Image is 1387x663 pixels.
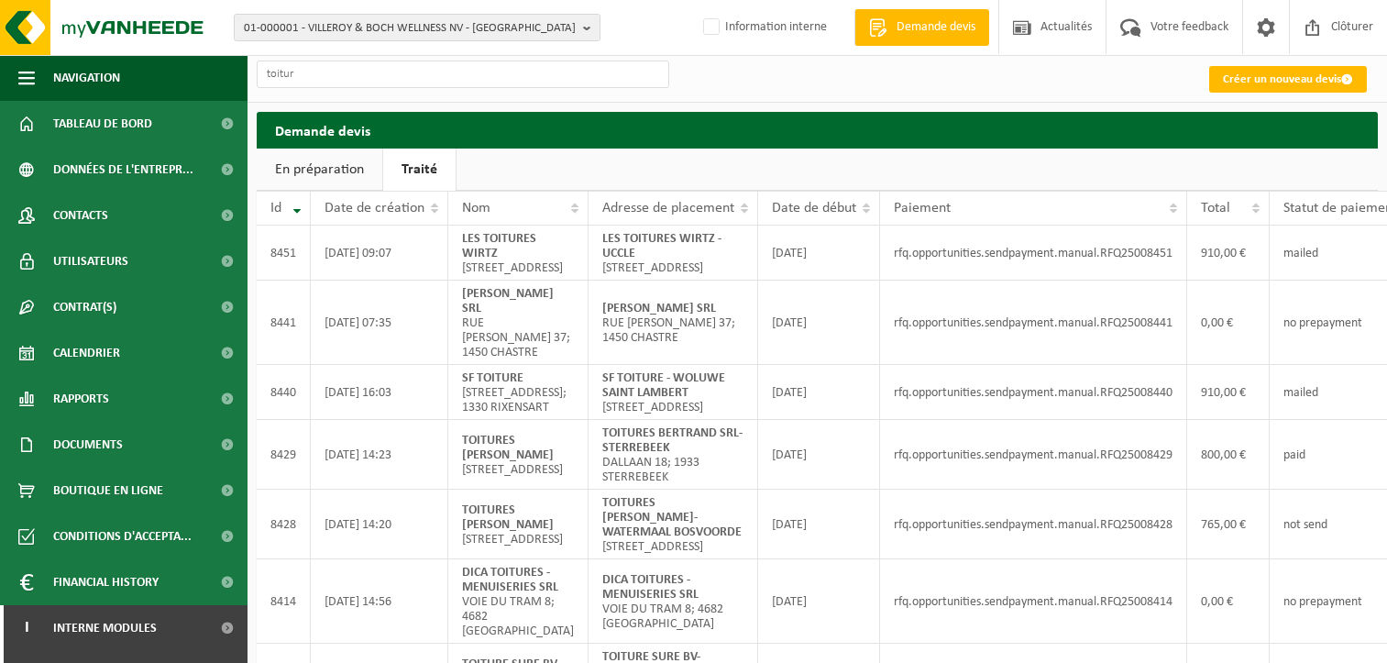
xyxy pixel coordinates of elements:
[257,365,311,420] td: 8440
[257,226,311,281] td: 8451
[311,365,448,420] td: [DATE] 16:03
[234,14,600,41] button: 01-000001 - VILLEROY & BOCH WELLNESS NV - [GEOGRAPHIC_DATA]
[325,201,424,215] span: Date de création
[1187,559,1270,644] td: 0,00 €
[53,468,163,514] span: Boutique en ligne
[257,149,382,191] a: En préparation
[270,201,281,215] span: Id
[257,490,311,559] td: 8428
[448,365,589,420] td: [STREET_ADDRESS]; 1330 RIXENSART
[53,147,193,193] span: Données de l'entrepr...
[758,559,880,644] td: [DATE]
[383,149,456,191] a: Traité
[589,365,758,420] td: [STREET_ADDRESS]
[1283,386,1318,400] span: mailed
[1187,420,1270,490] td: 800,00 €
[589,559,758,644] td: VOIE DU TRAM 8; 4682 [GEOGRAPHIC_DATA]
[602,573,699,602] strong: DICA TOITURES - MENUISERIES SRL
[1187,281,1270,365] td: 0,00 €
[53,284,116,330] span: Contrat(s)
[311,490,448,559] td: [DATE] 14:20
[1187,226,1270,281] td: 910,00 €
[53,376,109,422] span: Rapports
[880,365,1187,420] td: rfq.opportunities.sendpayment.manual.RFQ25008440
[602,426,743,455] strong: TOITURES BERTRAND SRL-STERREBEEK
[53,559,159,605] span: Financial History
[53,330,120,376] span: Calendrier
[53,101,152,147] span: Tableau de bord
[880,490,1187,559] td: rfq.opportunities.sendpayment.manual.RFQ25008428
[602,496,742,539] strong: TOITURES [PERSON_NAME]-WATERMAAL BOSVOORDE
[448,559,589,644] td: VOIE DU TRAM 8; 4682 [GEOGRAPHIC_DATA]
[462,503,554,532] strong: TOITURES [PERSON_NAME]
[758,365,880,420] td: [DATE]
[589,226,758,281] td: [STREET_ADDRESS]
[758,281,880,365] td: [DATE]
[589,281,758,365] td: RUE [PERSON_NAME] 37; 1450 CHASTRE
[53,605,157,651] span: Interne modules
[53,422,123,468] span: Documents
[880,559,1187,644] td: rfq.opportunities.sendpayment.manual.RFQ25008414
[1283,518,1327,532] span: not send
[880,226,1187,281] td: rfq.opportunities.sendpayment.manual.RFQ25008451
[448,281,589,365] td: RUE [PERSON_NAME] 37; 1450 CHASTRE
[448,490,589,559] td: [STREET_ADDRESS]
[1187,365,1270,420] td: 910,00 €
[53,514,192,559] span: Conditions d'accepta...
[244,15,576,42] span: 01-000001 - VILLEROY & BOCH WELLNESS NV - [GEOGRAPHIC_DATA]
[602,302,716,315] strong: [PERSON_NAME] SRL
[257,281,311,365] td: 8441
[1187,490,1270,559] td: 765,00 €
[854,9,989,46] a: Demande devis
[53,193,108,238] span: Contacts
[462,287,554,315] strong: [PERSON_NAME] SRL
[462,434,554,462] strong: TOITURES [PERSON_NAME]
[589,420,758,490] td: DALLAAN 18; 1933 STERREBEEK
[311,559,448,644] td: [DATE] 14:56
[1209,66,1367,93] a: Créer un nouveau devis
[602,371,725,400] strong: SF TOITURE - WOLUWE SAINT LAMBERT
[1201,201,1230,215] span: Total
[257,112,1378,148] h2: Demande devis
[257,559,311,644] td: 8414
[758,420,880,490] td: [DATE]
[18,605,35,651] span: I
[699,14,827,41] label: Information interne
[772,201,856,215] span: Date de début
[892,18,980,37] span: Demande devis
[448,420,589,490] td: [STREET_ADDRESS]
[257,61,669,88] input: Chercher
[311,226,448,281] td: [DATE] 09:07
[880,420,1187,490] td: rfq.opportunities.sendpayment.manual.RFQ25008429
[880,281,1187,365] td: rfq.opportunities.sendpayment.manual.RFQ25008441
[1283,448,1305,462] span: paid
[448,226,589,281] td: [STREET_ADDRESS]
[602,201,734,215] span: Adresse de placement
[462,232,536,260] strong: LES TOITURES WIRTZ
[1283,595,1362,609] span: no prepayment
[257,420,311,490] td: 8429
[53,238,128,284] span: Utilisateurs
[1283,247,1318,260] span: mailed
[462,201,490,215] span: Nom
[589,490,758,559] td: [STREET_ADDRESS]
[462,371,523,385] strong: SF TOITURE
[311,281,448,365] td: [DATE] 07:35
[758,226,880,281] td: [DATE]
[462,566,558,594] strong: DICA TOITURES - MENUISERIES SRL
[602,232,721,260] strong: LES TOITURES WIRTZ - UCCLE
[53,55,120,101] span: Navigation
[894,201,951,215] span: Paiement
[758,490,880,559] td: [DATE]
[311,420,448,490] td: [DATE] 14:23
[1283,316,1362,330] span: no prepayment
